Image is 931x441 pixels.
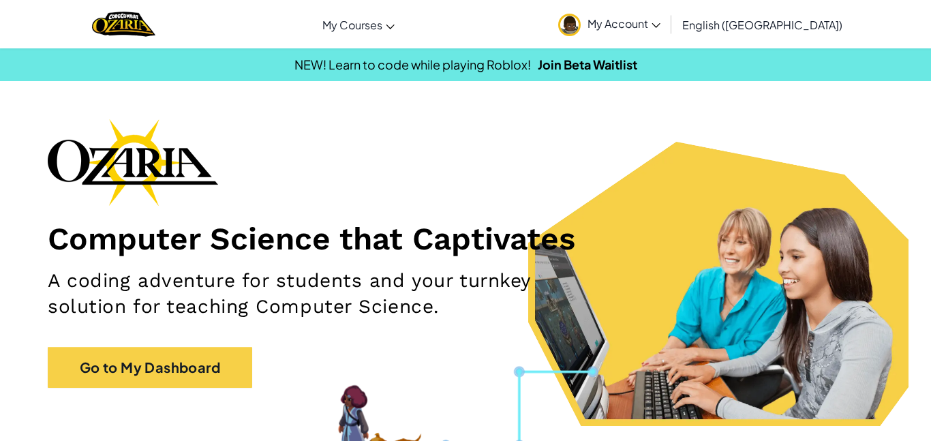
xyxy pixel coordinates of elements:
h2: A coding adventure for students and your turnkey solution for teaching Computer Science. [48,268,607,320]
a: English ([GEOGRAPHIC_DATA]) [675,6,849,43]
a: Ozaria by CodeCombat logo [92,10,155,38]
a: My Courses [316,6,401,43]
a: My Account [551,3,667,46]
span: NEW! Learn to code while playing Roblox! [294,57,531,72]
span: My Account [587,16,660,31]
span: My Courses [322,18,382,32]
a: Join Beta Waitlist [538,57,637,72]
img: Home [92,10,155,38]
a: Go to My Dashboard [48,347,252,388]
img: avatar [558,14,581,36]
span: English ([GEOGRAPHIC_DATA]) [682,18,842,32]
img: Ozaria branding logo [48,119,218,206]
h1: Computer Science that Captivates [48,219,883,258]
